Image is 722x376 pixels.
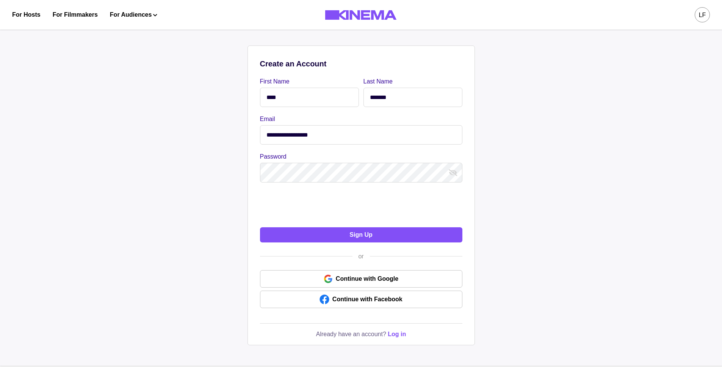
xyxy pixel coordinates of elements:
[260,58,462,69] p: Create an Account
[316,330,406,339] a: Already have an account? Log in
[12,10,41,19] a: For Hosts
[260,227,462,242] button: Sign Up
[447,167,459,179] button: show password
[260,291,462,308] a: Continue with Facebook
[260,152,458,161] label: Password
[388,331,406,337] span: Log in
[352,252,370,261] div: or
[260,77,354,86] label: First Name
[363,77,458,86] label: Last Name
[260,190,375,220] iframe: reCAPTCHA
[699,11,706,20] div: LF
[260,270,462,288] a: Continue with Google
[53,10,98,19] a: For Filmmakers
[110,10,157,19] button: For Audiences
[260,115,458,124] label: Email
